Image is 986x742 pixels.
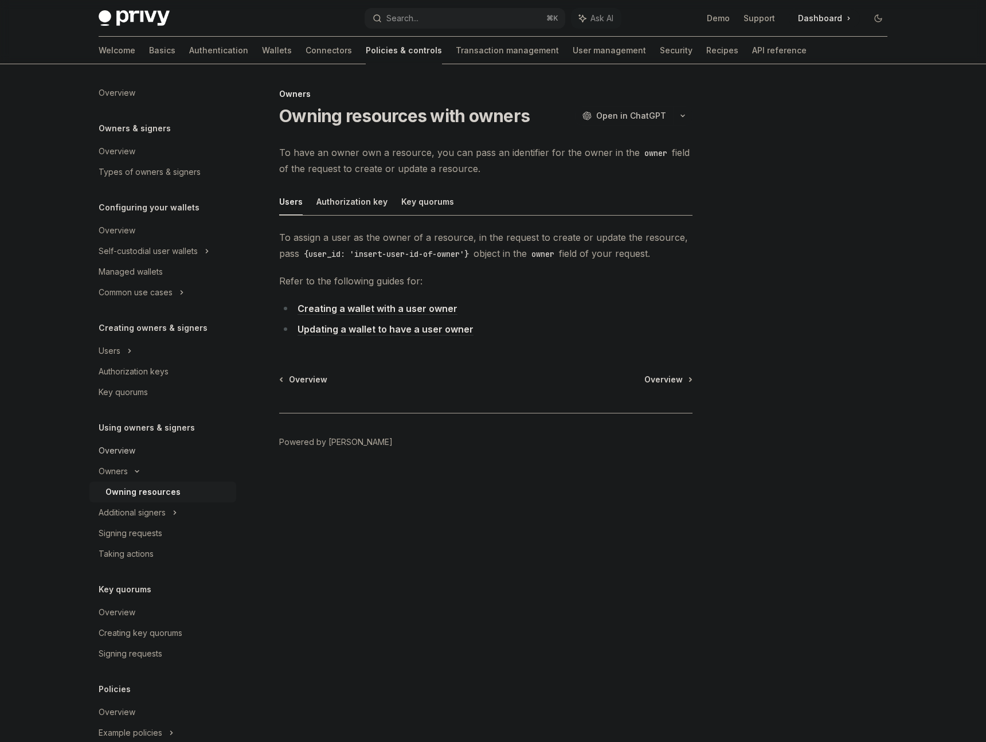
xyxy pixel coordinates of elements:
div: Self-custodial user wallets [99,244,198,258]
a: Authentication [189,37,248,64]
a: Overview [89,602,236,623]
a: Overview [89,220,236,241]
span: ⌘ K [546,14,558,23]
code: owner [640,147,672,159]
div: Users [99,344,120,358]
a: Wallets [262,37,292,64]
a: Overview [89,440,236,461]
a: Policies & controls [366,37,442,64]
div: Owners [99,464,128,478]
span: To assign a user as the owner of a resource, in the request to create or update the resource, pas... [279,229,692,261]
a: Security [660,37,692,64]
a: Key quorums [89,382,236,403]
h5: Key quorums [99,583,151,596]
div: Types of owners & signers [99,165,201,179]
div: Signing requests [99,526,162,540]
button: Search...⌘K [365,8,565,29]
div: Search... [386,11,418,25]
a: Transaction management [456,37,559,64]
div: Owning resources [105,485,181,499]
a: Overview [89,702,236,723]
div: Overview [99,606,135,619]
button: Key quorums [401,188,454,215]
a: Taking actions [89,544,236,564]
a: API reference [752,37,807,64]
div: Key quorums [99,385,148,399]
button: Authorization key [316,188,388,215]
code: {user_id: 'insert-user-id-of-owner'} [299,248,474,260]
a: User management [573,37,646,64]
div: Authorization keys [99,365,169,378]
a: Demo [707,13,730,24]
span: Refer to the following guides for: [279,273,692,289]
div: Managed wallets [99,265,163,279]
span: To have an owner own a resource, you can pass an identifier for the owner in the field of the req... [279,145,692,177]
a: Creating key quorums [89,623,236,643]
a: Connectors [306,37,352,64]
span: Overview [289,374,327,385]
div: Overview [99,224,135,237]
h5: Owners & signers [99,122,171,135]
a: Signing requests [89,643,236,664]
div: Example policies [99,726,162,740]
span: Open in ChatGPT [596,110,666,122]
h5: Using owners & signers [99,421,195,435]
a: Owning resources [89,482,236,502]
div: Creating key quorums [99,626,182,640]
h1: Owning resources with owners [279,106,530,126]
a: Creating a wallet with a user owner [298,303,457,315]
div: Signing requests [99,647,162,661]
button: Users [279,188,303,215]
a: Overview [89,141,236,162]
a: Types of owners & signers [89,162,236,182]
div: Overview [99,86,135,100]
div: Overview [99,145,135,158]
a: Authorization keys [89,361,236,382]
button: Toggle dark mode [869,9,887,28]
a: Powered by [PERSON_NAME] [279,436,393,448]
a: Support [744,13,775,24]
div: Overview [99,444,135,458]
div: Owners [279,88,692,100]
a: Overview [280,374,327,385]
a: Dashboard [789,9,860,28]
div: Overview [99,705,135,719]
a: Overview [89,83,236,103]
div: Additional signers [99,506,166,520]
a: Signing requests [89,523,236,544]
button: Open in ChatGPT [575,106,673,126]
code: owner [527,248,559,260]
span: Ask AI [590,13,613,24]
span: Dashboard [798,13,842,24]
h5: Configuring your wallets [99,201,199,214]
a: Basics [149,37,175,64]
a: Welcome [99,37,135,64]
div: Taking actions [99,547,154,561]
h5: Policies [99,682,131,696]
a: Recipes [706,37,738,64]
img: dark logo [99,10,170,26]
h5: Creating owners & signers [99,321,208,335]
a: Overview [644,374,691,385]
span: Overview [644,374,683,385]
a: Managed wallets [89,261,236,282]
div: Common use cases [99,286,173,299]
a: Updating a wallet to have a user owner [298,323,474,335]
button: Ask AI [571,8,621,29]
